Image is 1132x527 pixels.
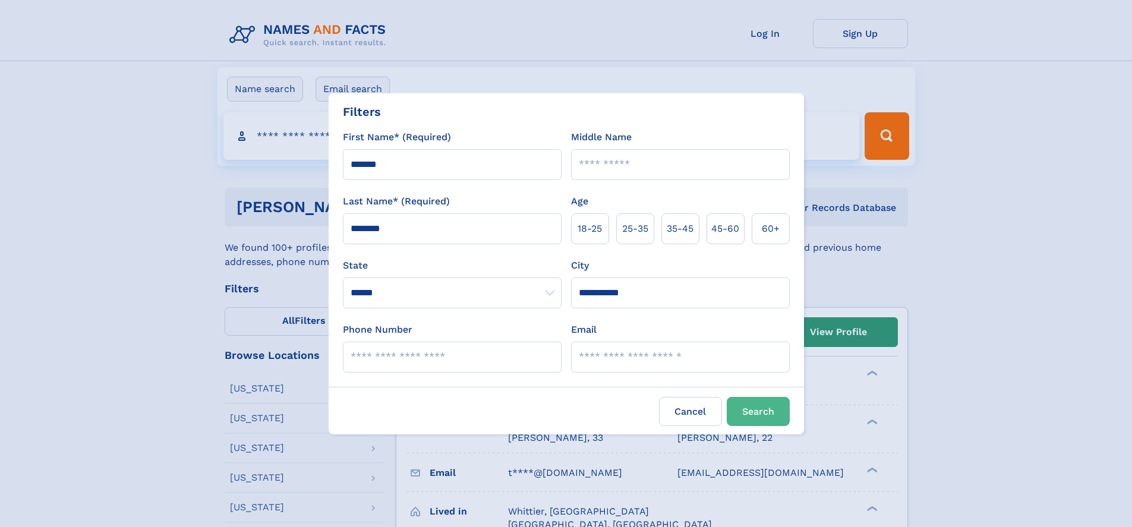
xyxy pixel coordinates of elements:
span: 45‑60 [711,222,739,236]
label: Last Name* (Required) [343,194,450,209]
div: Filters [343,103,381,121]
span: 18‑25 [578,222,602,236]
label: State [343,258,562,273]
label: First Name* (Required) [343,130,451,144]
span: 35‑45 [667,222,693,236]
label: Age [571,194,588,209]
span: 60+ [762,222,780,236]
label: Email [571,323,597,337]
label: Phone Number [343,323,412,337]
label: City [571,258,589,273]
button: Search [727,397,790,426]
label: Middle Name [571,130,632,144]
span: 25‑35 [622,222,648,236]
label: Cancel [659,397,722,426]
